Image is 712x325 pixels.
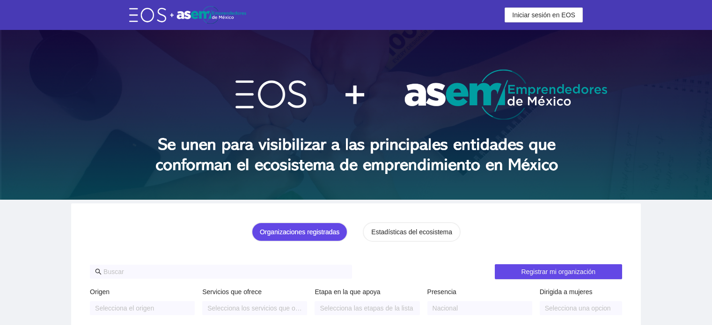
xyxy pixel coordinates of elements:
span: Registrar mi organización [521,267,595,277]
input: Buscar [103,267,347,277]
span: search [95,268,102,275]
img: eos-asem-logo.38b026ae.png [129,6,246,23]
label: Presencia [427,287,456,297]
label: Servicios que ofrece [202,287,262,297]
label: Origen [90,287,110,297]
label: Etapa en la que apoya [315,287,380,297]
span: Iniciar sesión en EOS [512,10,575,20]
div: Estadísticas del ecosistema [371,227,452,237]
button: Iniciar sesión en EOS [505,7,583,22]
button: Registrar mi organización [495,264,622,279]
div: Organizaciones registradas [260,227,339,237]
label: Dirigida a mujeres [540,287,593,297]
